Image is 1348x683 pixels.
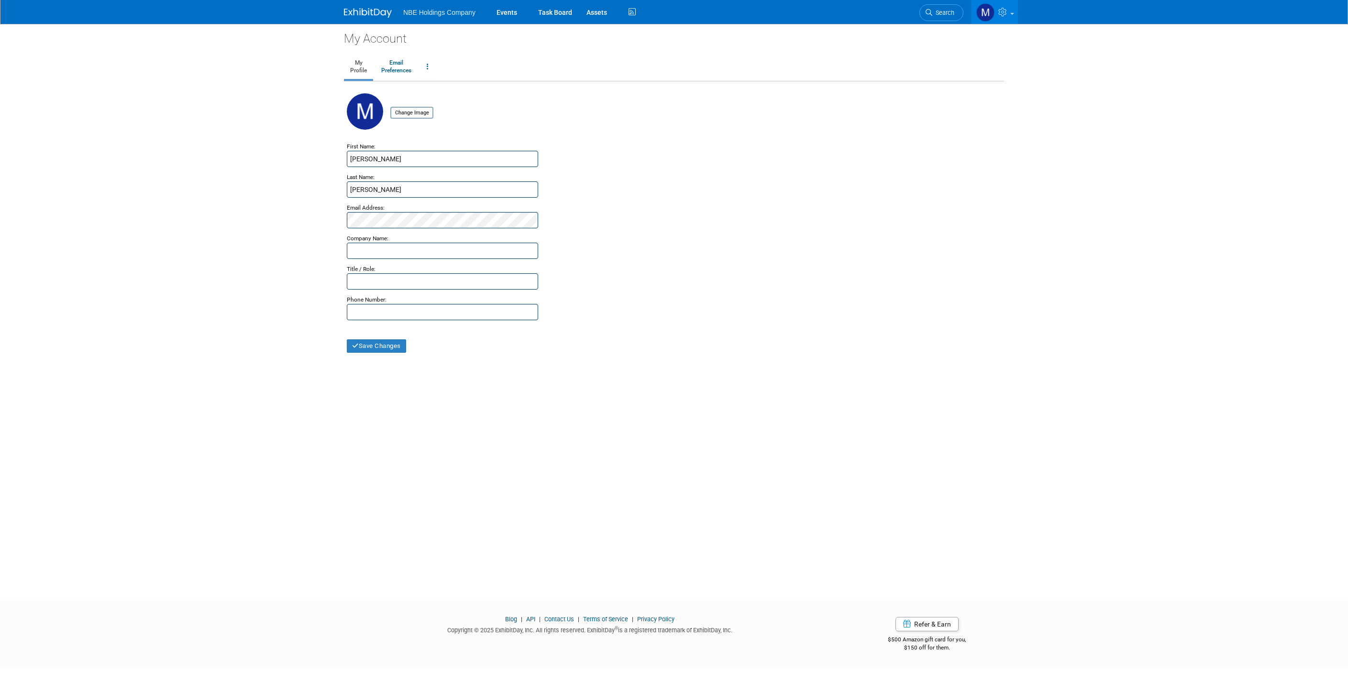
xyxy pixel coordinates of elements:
div: Copyright © 2025 ExhibitDay, Inc. All rights reserved. ExhibitDay is a registered trademark of Ex... [344,624,836,635]
div: $500 Amazon gift card for you, [850,629,1005,651]
small: Company Name: [347,235,388,242]
small: Email Address: [347,204,385,211]
span: NBE Holdings Company [403,9,475,16]
a: Blog [505,616,517,623]
small: Title / Role: [347,266,376,272]
a: API [526,616,535,623]
a: Contact Us [544,616,574,623]
sup: ® [615,626,618,631]
a: Privacy Policy [637,616,674,623]
small: Phone Number: [347,296,387,303]
small: First Name: [347,143,376,150]
span: | [575,616,582,623]
span: Search [932,9,954,16]
div: $150 off for them. [850,644,1005,652]
img: Morgan Goddard [976,3,994,22]
small: Last Name: [347,174,375,180]
span: | [519,616,525,623]
span: | [630,616,636,623]
img: M.jpg [347,93,383,130]
button: Save Changes [347,339,406,353]
a: Terms of Service [583,616,628,623]
a: Search [919,4,963,21]
div: My Account [344,24,1004,47]
a: Refer & Earn [895,617,959,631]
img: ExhibitDay [344,8,392,18]
a: MyProfile [344,55,373,79]
a: EmailPreferences [375,55,418,79]
span: | [537,616,543,623]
